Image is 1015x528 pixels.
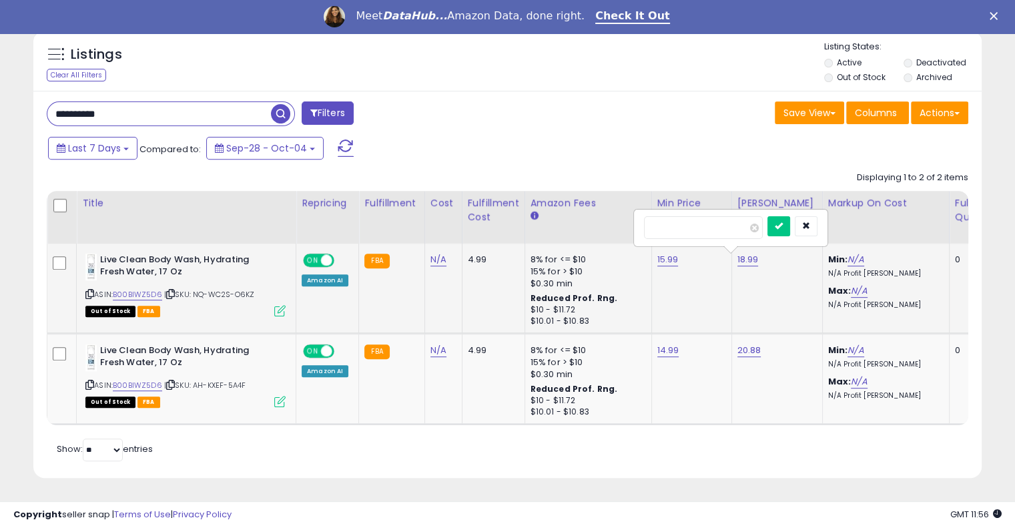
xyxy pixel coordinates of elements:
[990,12,1003,20] div: Close
[304,345,321,356] span: ON
[137,397,160,408] span: FBA
[47,69,106,81] div: Clear All Filters
[657,344,679,357] a: 14.99
[531,356,641,368] div: 15% for > $10
[846,101,909,124] button: Columns
[824,41,982,53] p: Listing States:
[302,274,348,286] div: Amazon AI
[828,344,848,356] b: Min:
[113,289,162,300] a: B00BIWZ5D6
[364,254,389,268] small: FBA
[828,360,939,369] p: N/A Profit [PERSON_NAME]
[531,292,618,304] b: Reduced Prof. Rng.
[828,196,944,210] div: Markup on Cost
[82,196,290,210] div: Title
[828,253,848,266] b: Min:
[364,196,418,210] div: Fulfillment
[855,106,897,119] span: Columns
[531,254,641,266] div: 8% for <= $10
[737,344,761,357] a: 20.88
[955,196,1001,224] div: Fulfillable Quantity
[837,71,886,83] label: Out of Stock
[822,191,949,244] th: The percentage added to the cost of goods (COGS) that forms the calculator for Min & Max prices.
[955,254,996,266] div: 0
[828,300,939,310] p: N/A Profit [PERSON_NAME]
[531,196,646,210] div: Amazon Fees
[85,397,135,408] span: All listings that are currently out of stock and unavailable for purchase on Amazon
[737,196,817,210] div: [PERSON_NAME]
[430,253,446,266] a: N/A
[13,508,62,521] strong: Copyright
[595,9,670,24] a: Check It Out
[173,508,232,521] a: Privacy Policy
[828,391,939,401] p: N/A Profit [PERSON_NAME]
[206,137,324,160] button: Sep-28 - Oct-04
[468,254,515,266] div: 4.99
[85,306,135,317] span: All listings that are currently out of stock and unavailable for purchase on Amazon
[955,344,996,356] div: 0
[531,278,641,290] div: $0.30 min
[164,289,254,300] span: | SKU: NQ-WC2S-O6KZ
[100,254,262,282] b: Live Clean Body Wash, Hydrating Fresh Water, 17 Oz
[302,365,348,377] div: Amazon AI
[364,344,389,359] small: FBA
[828,269,939,278] p: N/A Profit [PERSON_NAME]
[531,395,641,407] div: $10 - $11.72
[531,368,641,380] div: $0.30 min
[468,196,519,224] div: Fulfillment Cost
[100,344,262,372] b: Live Clean Body Wash, Hydrating Fresh Water, 17 Oz
[657,253,679,266] a: 15.99
[828,284,852,297] b: Max:
[304,254,321,266] span: ON
[531,344,641,356] div: 8% for <= $10
[113,380,162,391] a: B00BIWZ5D6
[332,345,354,356] span: OFF
[851,375,867,388] a: N/A
[324,6,345,27] img: Profile image for Georgie
[916,71,952,83] label: Archived
[226,142,307,155] span: Sep-28 - Oct-04
[911,101,968,124] button: Actions
[164,380,246,390] span: | SKU: AH-KXEF-5A4F
[837,57,862,68] label: Active
[848,344,864,357] a: N/A
[139,143,201,156] span: Compared to:
[68,142,121,155] span: Last 7 Days
[531,210,539,222] small: Amazon Fees.
[332,254,354,266] span: OFF
[775,101,844,124] button: Save View
[657,196,726,210] div: Min Price
[57,443,153,455] span: Show: entries
[48,137,137,160] button: Last 7 Days
[71,45,122,64] h5: Listings
[737,253,759,266] a: 18.99
[916,57,966,68] label: Deactivated
[137,306,160,317] span: FBA
[85,344,97,371] img: 31r--Ag4TlL._SL40_.jpg
[851,284,867,298] a: N/A
[848,253,864,266] a: N/A
[85,254,286,316] div: ASIN:
[114,508,171,521] a: Terms of Use
[85,254,97,280] img: 31r--Ag4TlL._SL40_.jpg
[531,383,618,394] b: Reduced Prof. Rng.
[302,196,353,210] div: Repricing
[302,101,354,125] button: Filters
[468,344,515,356] div: 4.99
[382,9,447,22] i: DataHub...
[85,344,286,407] div: ASIN:
[828,375,852,388] b: Max:
[531,304,641,316] div: $10 - $11.72
[13,509,232,521] div: seller snap | |
[950,508,1002,521] span: 2025-10-13 11:56 GMT
[531,316,641,327] div: $10.01 - $10.83
[857,172,968,184] div: Displaying 1 to 2 of 2 items
[356,9,585,23] div: Meet Amazon Data, done right.
[531,407,641,418] div: $10.01 - $10.83
[430,196,456,210] div: Cost
[430,344,446,357] a: N/A
[531,266,641,278] div: 15% for > $10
